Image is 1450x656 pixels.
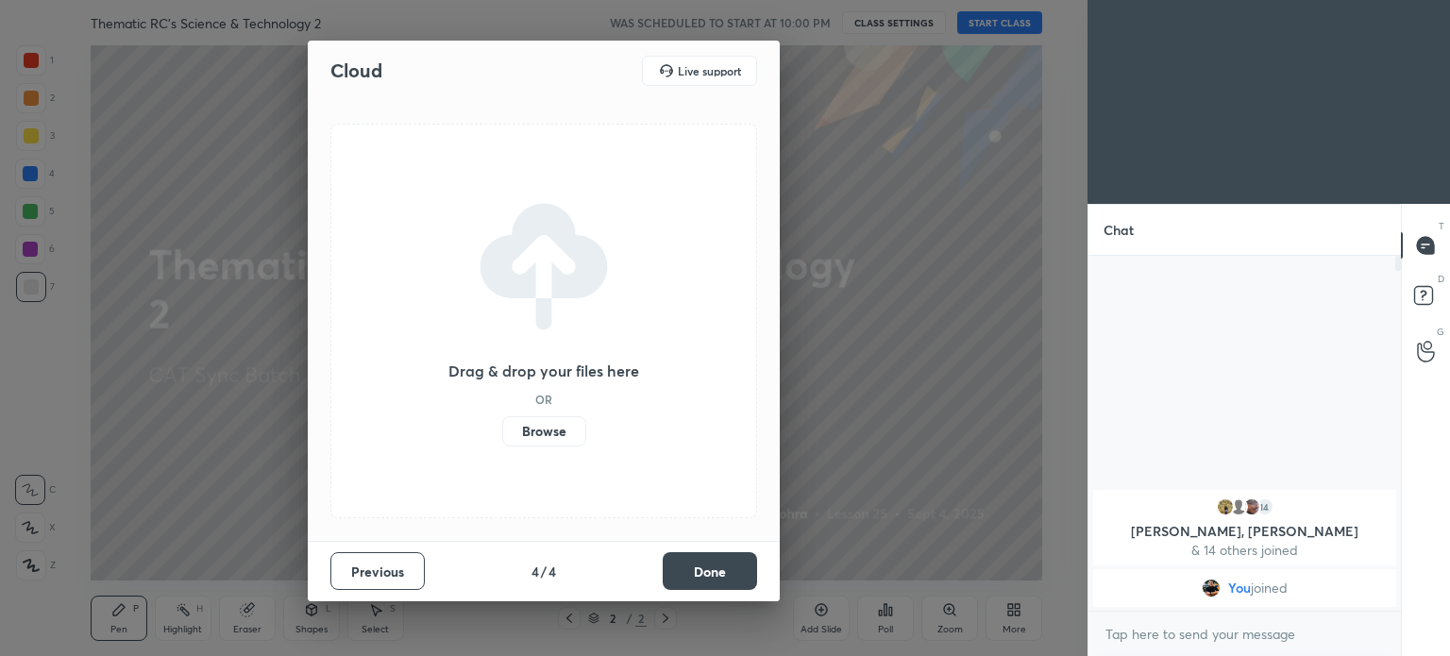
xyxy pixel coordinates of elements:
[663,552,757,590] button: Done
[1439,219,1444,233] p: T
[548,562,556,581] h4: 4
[1088,486,1401,611] div: grid
[1251,580,1288,596] span: joined
[541,562,547,581] h4: /
[1104,543,1385,558] p: & 14 others joined
[531,562,539,581] h4: 4
[1088,205,1149,255] p: Chat
[1438,272,1444,286] p: D
[1202,579,1221,597] img: 361ffd47e3344bc7b86bb2a4eda2fabd.jpg
[448,363,639,378] h3: Drag & drop your files here
[1256,497,1274,516] div: 14
[1216,497,1235,516] img: 1b5bd70c93954366ab59e424e5478539.jpg
[1229,497,1248,516] img: default.png
[1228,580,1251,596] span: You
[535,394,552,405] h5: OR
[1104,524,1385,539] p: [PERSON_NAME], [PERSON_NAME]
[678,65,741,76] h5: Live support
[330,552,425,590] button: Previous
[1242,497,1261,516] img: 7a953817086d49869a332949cd6bfbf2.jpg
[330,59,382,83] h2: Cloud
[1437,325,1444,339] p: G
